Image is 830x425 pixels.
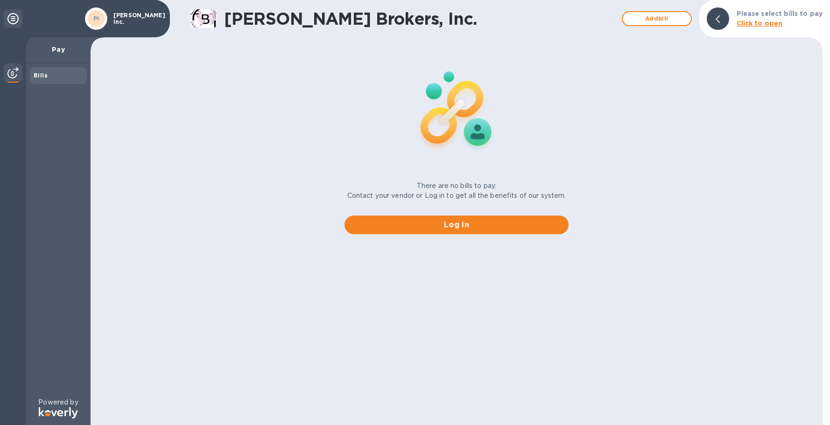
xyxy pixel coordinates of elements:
[622,11,692,26] button: Addbill
[347,181,566,201] p: There are no bills to pay. Contact your vendor or Log in to get all the benefits of our system.
[34,45,83,54] p: Pay
[38,397,78,407] p: Powered by
[113,12,160,25] p: [PERSON_NAME] Inc.
[93,15,99,22] b: PI
[352,219,561,230] span: Log in
[345,216,569,234] button: Log in
[737,10,823,17] b: Please select bills to pay
[34,72,48,79] b: Bills
[224,9,617,28] h1: [PERSON_NAME] Brokers, Inc.
[630,13,683,24] span: Add bill
[39,407,78,418] img: Logo
[737,20,783,27] b: Click to open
